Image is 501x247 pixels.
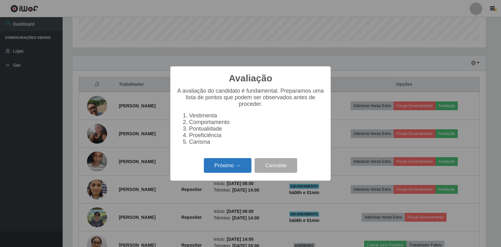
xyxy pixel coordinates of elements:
h2: Avaliação [229,73,272,84]
li: Carisma [189,139,324,145]
p: A avaliação do candidato é fundamental. Preparamos uma lista de pontos que podem ser observados a... [177,88,324,107]
li: Vestimenta [189,112,324,119]
li: Proeficiência [189,132,324,139]
li: Pontualidade [189,126,324,132]
li: Comportamento [189,119,324,126]
button: Próximo → [204,158,251,173]
button: Cancelar [255,158,297,173]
